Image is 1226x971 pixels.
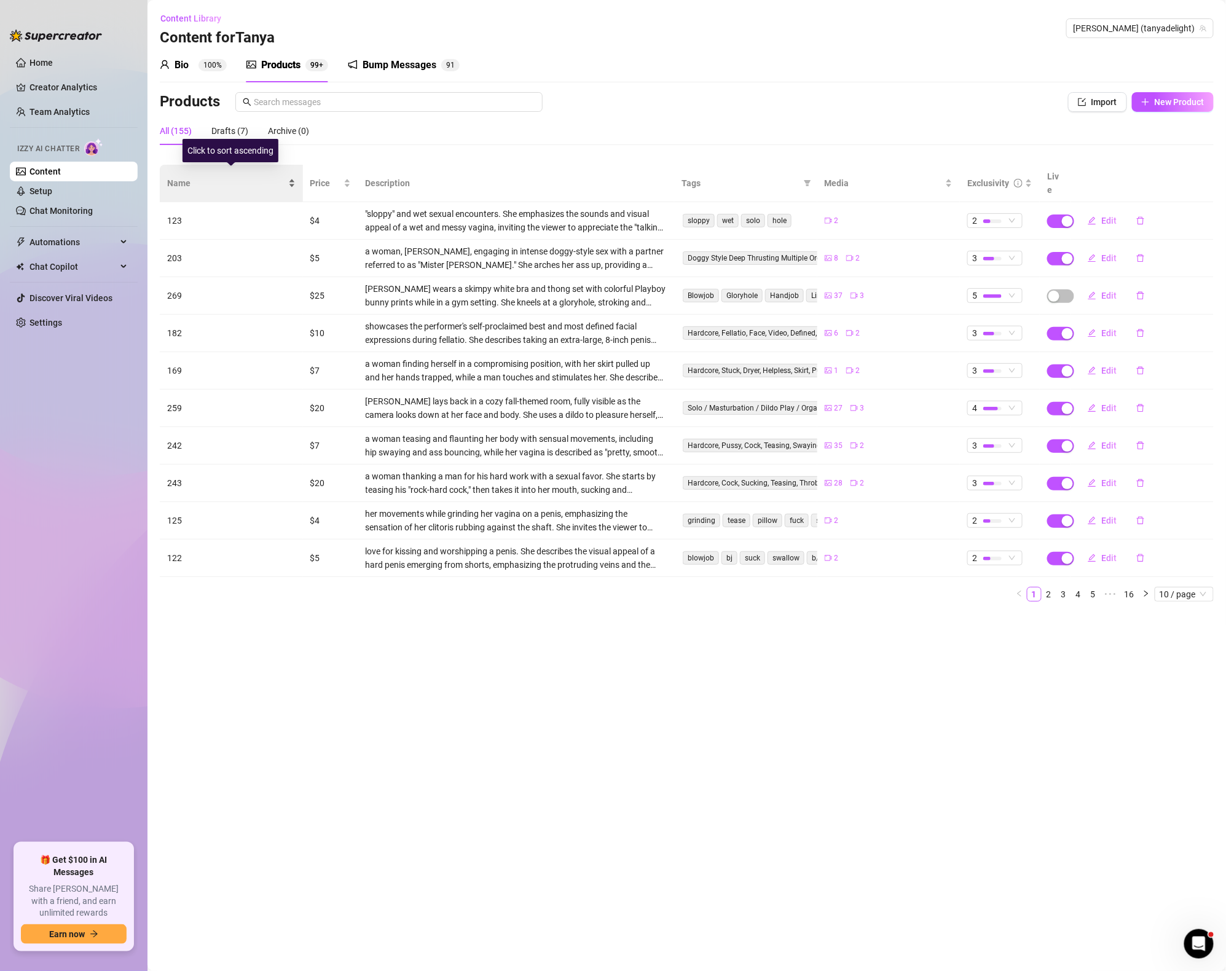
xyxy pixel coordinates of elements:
[1012,587,1027,602] button: left
[1101,587,1120,602] li: Next 5 Pages
[29,293,112,303] a: Discover Viral Videos
[1126,323,1155,343] button: delete
[972,514,977,527] span: 2
[243,98,251,106] span: search
[1078,436,1126,455] button: Edit
[835,403,843,414] span: 27
[1126,511,1155,530] button: delete
[765,289,804,302] span: Handjob
[811,514,835,527] span: solo
[835,515,839,527] span: 2
[785,514,809,527] span: fuck
[1126,473,1155,493] button: delete
[1028,588,1041,601] a: 1
[972,251,977,265] span: 3
[741,214,765,227] span: solo
[49,929,85,939] span: Earn now
[846,254,854,262] span: video-camera
[967,176,1009,190] div: Exclusivity
[303,277,358,315] td: $25
[835,552,839,564] span: 2
[1126,248,1155,268] button: delete
[303,352,358,390] td: $7
[1088,516,1096,525] span: edit
[29,318,62,328] a: Settings
[366,395,667,422] div: [PERSON_NAME] lays back in a cozy fall-themed room, fully visible as the camera looks down at her...
[183,139,278,162] div: Click to sort ascending
[84,138,103,156] img: AI Chatter
[1200,25,1207,32] span: team
[825,217,832,224] span: video-camera
[856,253,860,264] span: 2
[29,58,53,68] a: Home
[303,465,358,502] td: $20
[683,476,1188,490] span: Hardcore, Cock, Sucking, Teasing, Throbbing, Fellatio, Swallowing, Cum, Blowjob, Deepthroat, Eage...
[1087,588,1100,601] a: 5
[683,251,1082,265] span: Doggy Style Deep Thrusting Multiple Orgasms Messy Sex Ejaculation Intense Filthy Blooper Unhinged...
[1101,553,1117,563] span: Edit
[972,214,977,227] span: 2
[268,124,309,138] div: Archive (0)
[972,439,977,452] span: 3
[1136,216,1145,225] span: delete
[160,315,303,352] td: 182
[1136,254,1145,262] span: delete
[21,854,127,878] span: 🎁 Get $100 in AI Messages
[303,202,358,240] td: $4
[160,202,303,240] td: 123
[860,290,865,302] span: 3
[1101,328,1117,338] span: Edit
[366,470,667,497] div: a woman thanking a man for his hard work with a sexual favor. She starts by teasing his "rock-har...
[1078,548,1126,568] button: Edit
[856,365,860,377] span: 2
[21,924,127,944] button: Earn nowarrow-right
[1027,587,1042,602] li: 1
[851,479,858,487] span: video-camera
[1042,588,1056,601] a: 2
[1078,211,1126,230] button: Edit
[682,176,799,190] span: Tags
[721,551,737,565] span: bj
[683,551,719,565] span: blowjob
[160,390,303,427] td: 259
[16,262,24,271] img: Chat Copilot
[310,176,341,190] span: Price
[1088,479,1096,487] span: edit
[441,59,460,71] sup: 91
[1088,404,1096,412] span: edit
[358,165,675,202] th: Description
[1101,253,1117,263] span: Edit
[1126,436,1155,455] button: delete
[835,478,843,489] span: 28
[1121,588,1138,601] a: 16
[160,540,303,577] td: 122
[1078,323,1126,343] button: Edit
[1101,403,1117,413] span: Edit
[825,367,832,374] span: picture
[1078,248,1126,268] button: Edit
[1088,291,1096,300] span: edit
[1160,588,1209,601] span: 10 / page
[29,186,52,196] a: Setup
[1136,291,1145,300] span: delete
[807,551,828,565] span: b/g
[825,479,832,487] span: picture
[825,517,832,524] span: video-camera
[835,328,839,339] span: 6
[1136,516,1145,525] span: delete
[366,282,667,309] div: [PERSON_NAME] wears a skimpy white bra and thong set with colorful Playboy bunny prints while in ...
[860,478,865,489] span: 2
[835,365,839,377] span: 1
[825,176,943,190] span: Media
[1142,590,1150,597] span: right
[160,60,170,69] span: user
[1136,329,1145,337] span: delete
[723,514,750,527] span: tease
[160,9,231,28] button: Content Library
[972,364,977,377] span: 3
[10,29,102,42] img: logo-BBDzfeDw.svg
[303,540,358,577] td: $5
[1155,97,1204,107] span: New Product
[683,439,1185,452] span: Hardcore, Pussy, Cock, Teasing, Swaying, Bouncing, Glistening, Penetration, Deep, Slow, Ruthless,...
[825,329,832,337] span: picture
